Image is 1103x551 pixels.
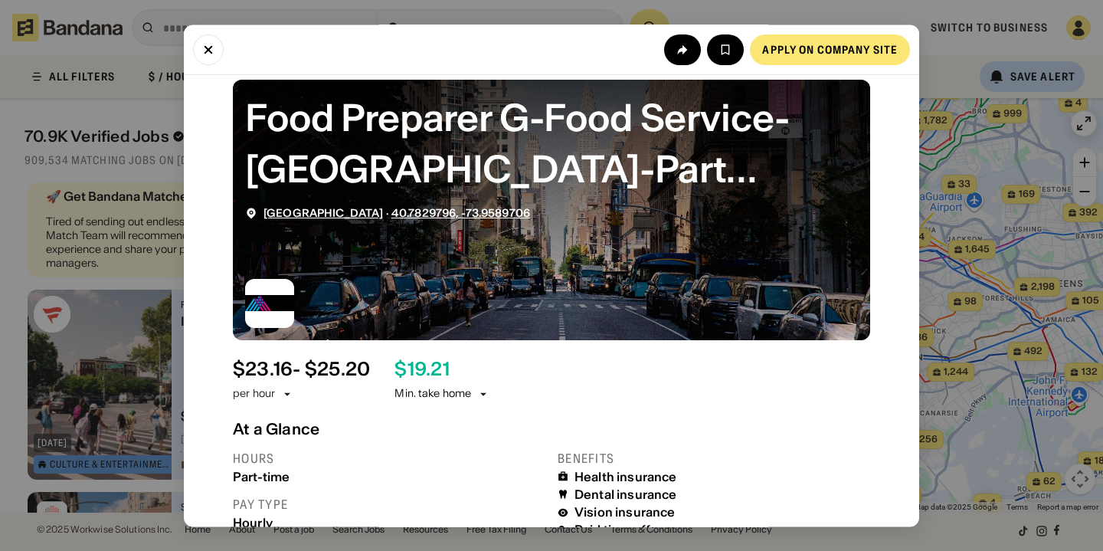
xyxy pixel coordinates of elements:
div: $ 23.16 - $25.20 [233,358,370,380]
div: Food Preparer G-Food Service-Mount Sinai Hospital-Part Time/Evenings/Every Weekend [245,91,858,194]
span: 40.7829796, -73.9589706 [391,205,530,219]
div: Paid time off [574,523,650,537]
div: Apply on company site [762,44,898,54]
div: At a Glance [233,419,870,438]
div: Part-time [233,469,545,484]
button: Close [193,34,224,64]
div: Min. take home [394,386,489,402]
div: Hours [233,450,545,466]
div: Pay type [233,496,545,512]
div: Benefits [558,450,870,466]
div: $ 19.21 [394,358,449,380]
div: Dental insurance [574,487,677,501]
div: · [263,206,530,219]
div: Vision insurance [574,505,676,520]
span: [GEOGRAPHIC_DATA] [263,205,383,219]
div: Hourly [233,515,545,530]
div: per hour [233,386,275,402]
div: Health insurance [574,469,677,484]
img: Mount Sinai logo [245,278,294,327]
